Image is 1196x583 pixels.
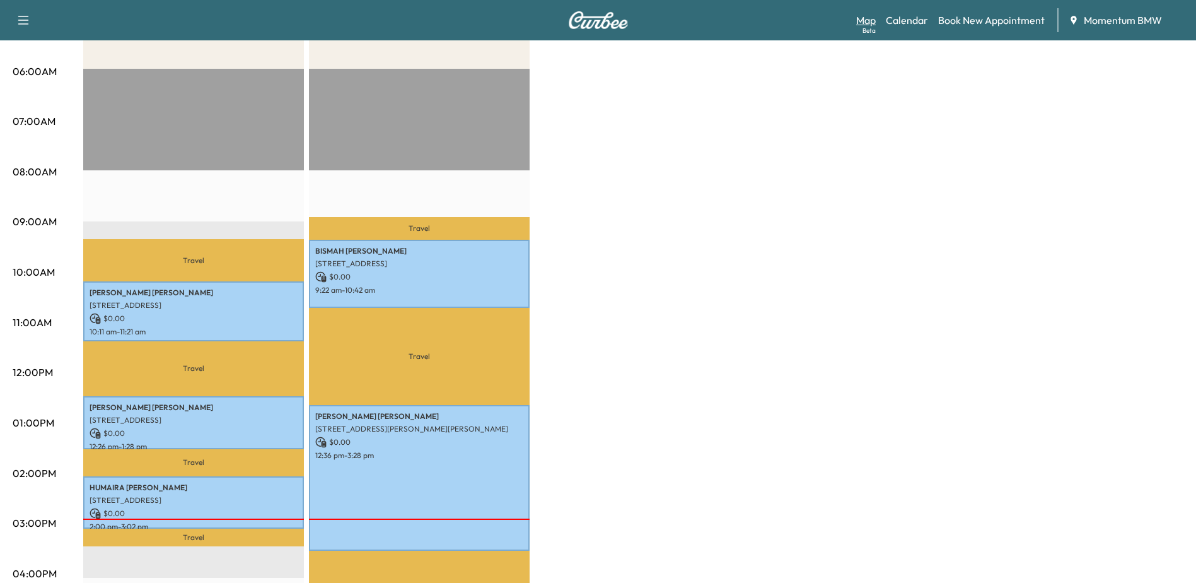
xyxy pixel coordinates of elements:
[90,288,298,298] p: [PERSON_NAME] [PERSON_NAME]
[13,264,55,280] p: 10:00AM
[90,327,298,337] p: 10:11 am - 11:21 am
[83,529,304,546] p: Travel
[938,13,1045,28] a: Book New Appointment
[90,442,298,452] p: 12:26 pm - 1:28 pm
[83,239,304,281] p: Travel
[1084,13,1162,28] span: Momentum BMW
[13,466,56,481] p: 02:00PM
[886,13,928,28] a: Calendar
[13,415,54,430] p: 01:00PM
[309,308,530,404] p: Travel
[83,341,304,396] p: Travel
[309,217,530,240] p: Travel
[315,437,523,448] p: $ 0.00
[90,428,298,439] p: $ 0.00
[315,259,523,269] p: [STREET_ADDRESS]
[90,483,298,493] p: HUMAIRA [PERSON_NAME]
[856,13,876,28] a: MapBeta
[862,26,876,35] div: Beta
[13,64,57,79] p: 06:00AM
[13,315,52,330] p: 11:00AM
[90,403,298,413] p: [PERSON_NAME] [PERSON_NAME]
[90,508,298,519] p: $ 0.00
[315,246,523,256] p: BISMAH [PERSON_NAME]
[13,214,57,229] p: 09:00AM
[90,313,298,324] p: $ 0.00
[568,11,629,29] img: Curbee Logo
[90,415,298,425] p: [STREET_ADDRESS]
[90,495,298,505] p: [STREET_ADDRESS]
[315,450,523,461] p: 12:36 pm - 3:28 pm
[13,515,56,531] p: 03:00PM
[315,411,523,421] p: [PERSON_NAME] [PERSON_NAME]
[315,424,523,434] p: [STREET_ADDRESS][PERSON_NAME][PERSON_NAME]
[13,164,57,179] p: 08:00AM
[90,522,298,532] p: 2:00 pm - 3:02 pm
[13,566,57,581] p: 04:00PM
[90,300,298,310] p: [STREET_ADDRESS]
[315,271,523,283] p: $ 0.00
[83,449,304,476] p: Travel
[13,365,53,380] p: 12:00PM
[315,285,523,295] p: 9:22 am - 10:42 am
[13,114,55,129] p: 07:00AM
